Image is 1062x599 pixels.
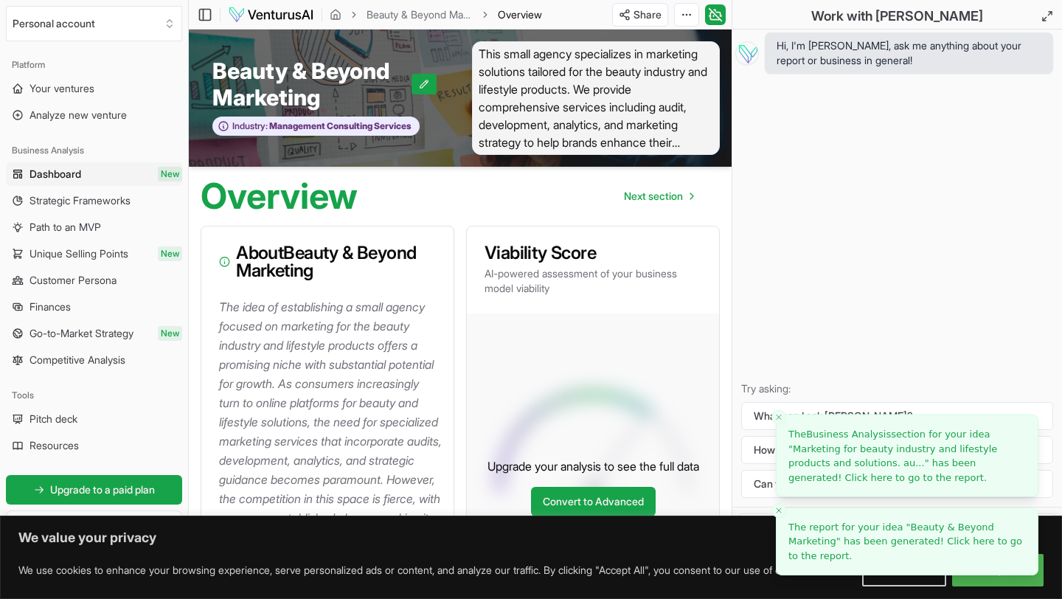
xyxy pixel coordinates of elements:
[612,181,705,211] nav: pagination
[788,522,1022,561] span: The report for your idea " " has been generated! Click here to go to the report.
[29,220,101,235] span: Path to an MVP
[6,348,182,372] a: Competitive Analysis
[29,193,131,208] span: Strategic Frameworks
[777,38,1041,68] span: Hi, I'm [PERSON_NAME], ask me anything about your report or business in general!
[788,429,997,483] span: The section for your idea " " has been generated! Click here to go to the report.
[788,522,994,547] span: Beauty & Beyond Marketing
[29,326,133,341] span: Go-to-Market Strategy
[268,120,412,132] span: Management Consulting Services
[29,412,77,426] span: Pitch deck
[6,103,182,127] a: Analyze new venture
[18,529,1044,547] p: We value your privacy
[771,410,786,425] button: Close toast
[612,3,668,27] button: Share
[6,434,182,457] a: Resources
[6,215,182,239] a: Path to an MVP
[612,181,705,211] a: Go to next page
[6,77,182,100] a: Your ventures
[788,443,997,468] span: Marketing for beauty industry and lifestyle products and solutions. au...
[811,6,983,27] h2: Work with [PERSON_NAME]
[624,189,683,204] span: Next section
[158,326,182,341] span: New
[6,322,182,345] a: Go-to-Market StrategyNew
[741,381,1053,396] p: Try asking:
[29,273,117,288] span: Customer Persona
[29,438,79,453] span: Resources
[741,402,1053,430] button: What can I ask [PERSON_NAME]?
[232,120,268,132] span: Industry:
[6,189,182,212] a: Strategic Frameworks
[487,457,699,475] p: Upgrade your analysis to see the full data
[6,384,182,407] div: Tools
[158,167,182,181] span: New
[531,487,656,516] a: Convert to Advanced
[741,470,1053,498] button: Can you make the text shorter and friendlier?
[472,41,720,155] span: This small agency specializes in marketing solutions tailored for the beauty industry and lifesty...
[29,167,81,181] span: Dashboard
[634,7,662,22] span: Share
[13,514,176,529] h3: Starter plan
[788,520,1026,564] a: The report for your idea "Beauty & Beyond Marketing" has been generated! Click here to go to the ...
[498,7,542,22] span: Overview
[6,269,182,292] a: Customer Persona
[29,299,71,314] span: Finances
[158,246,182,261] span: New
[228,6,314,24] img: logo
[6,407,182,431] a: Pitch deck
[219,244,436,280] h3: About Beauty & Beyond Marketing
[212,117,420,136] button: Industry:Management Consulting Services
[6,6,182,41] button: Select an organization
[29,81,94,96] span: Your ventures
[29,246,128,261] span: Unique Selling Points
[29,353,125,367] span: Competitive Analysis
[18,561,813,579] p: We use cookies to enhance your browsing experience, serve personalized ads or content, and analyz...
[201,179,358,214] h1: Overview
[485,266,701,296] p: AI-powered assessment of your business model viability
[29,108,127,122] span: Analyze new venture
[50,482,155,497] span: Upgrade to a paid plan
[330,7,542,22] nav: breadcrumb
[6,242,182,266] a: Unique Selling PointsNew
[735,41,759,65] img: Vera
[6,53,182,77] div: Platform
[771,503,786,518] button: Close toast
[806,429,891,440] span: Business Analysis
[6,295,182,319] a: Finances
[788,427,1026,485] a: TheBusiness Analysissection for your idea "Marketing for beauty industry and lifestyle products a...
[367,7,473,22] a: Beauty & Beyond Marketing
[212,58,412,111] span: Beauty & Beyond Marketing
[485,244,701,262] h3: Viability Score
[6,475,182,505] a: Upgrade to a paid plan
[6,162,182,186] a: DashboardNew
[741,436,1053,464] button: How can I improve my business?
[6,139,182,162] div: Business Analysis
